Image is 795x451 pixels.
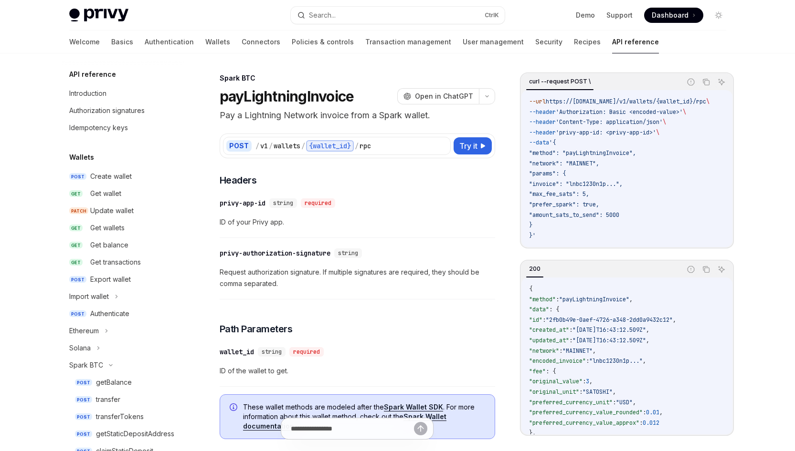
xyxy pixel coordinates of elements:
span: "SATOSHI" [583,388,613,396]
a: Basics [111,31,133,53]
span: Open in ChatGPT [415,92,473,101]
span: : [639,419,643,427]
span: : [559,347,562,355]
div: Solana [69,342,91,354]
div: Get transactions [90,256,141,268]
a: POSTtransferTokens [62,408,184,425]
span: }, [529,429,536,437]
a: Wallets [205,31,230,53]
span: POST [69,173,86,180]
span: --header [529,118,556,126]
span: "preferred_currency_value_approx" [529,419,639,427]
span: "lnbc1230n1p..." [589,357,643,365]
span: "fee" [529,368,546,375]
span: "updated_at" [529,337,569,344]
div: getStaticDepositAddress [96,428,174,440]
span: \ [706,98,710,105]
a: Welcome [69,31,100,53]
h1: payLightningInvoice [220,88,354,105]
span: 'Authorization: Basic <encoded-value>' [556,108,683,116]
span: POST [75,396,92,403]
span: , [629,296,633,303]
span: 0.01 [646,409,659,416]
div: Create wallet [90,171,132,182]
span: Try it [459,140,477,152]
div: required [301,198,335,208]
span: "invoice": "lnbc1230n1p...", [529,180,623,188]
button: Copy the contents from the code block [700,76,712,88]
div: Get wallet [90,188,121,199]
img: light logo [69,9,128,22]
span: }' [529,232,536,239]
div: curl --request POST \ [526,76,594,87]
h5: Wallets [69,152,94,163]
a: Security [535,31,562,53]
div: / [355,141,359,151]
div: Export wallet [90,274,131,285]
span: "network" [529,347,559,355]
div: Get balance [90,239,128,251]
div: Spark BTC [69,359,103,371]
span: , [646,326,649,334]
div: Introduction [69,88,106,99]
span: "preferred_currency_value_rounded" [529,409,643,416]
span: 3 [586,378,589,385]
span: 'Content-Type: application/json' [556,118,663,126]
span: GET [69,190,83,197]
div: transfer [96,394,120,405]
span: , [589,378,593,385]
span: : [579,388,583,396]
div: required [289,347,324,357]
span: , [659,409,663,416]
a: GETGet balance [62,236,184,254]
span: "MAINNET" [562,347,593,355]
a: Policies & controls [292,31,354,53]
a: Recipes [574,31,601,53]
span: ID of your Privy app. [220,216,495,228]
button: Ask AI [715,263,728,276]
span: \ [656,129,659,136]
span: Path Parameters [220,322,293,336]
span: : { [546,368,556,375]
span: "USD" [616,399,633,406]
div: Authorization signatures [69,105,145,116]
a: Authentication [145,31,194,53]
span: "preferred_currency_unit" [529,399,613,406]
span: string [273,199,293,207]
span: "prefer_spark": true, [529,201,599,208]
button: Ask AI [715,76,728,88]
span: "data" [529,306,549,313]
a: GETGet wallet [62,185,184,202]
span: "original_unit" [529,388,579,396]
a: POSTtransfer [62,391,184,408]
button: Open in ChatGPT [397,88,479,104]
a: POSTCreate wallet [62,168,184,185]
span: '{ [549,139,556,146]
div: / [269,141,273,151]
div: wallet_id [220,347,254,357]
button: Send message [414,422,427,435]
span: } [529,221,532,229]
span: , [613,388,616,396]
h5: API reference [69,69,116,80]
a: POSTAuthenticate [62,305,184,322]
span: "network": "MAINNET", [529,160,599,167]
button: Copy the contents from the code block [700,263,712,276]
a: PATCHUpdate wallet [62,202,184,219]
div: rpc [360,141,371,151]
span: "params": { [529,170,566,177]
span: Dashboard [652,10,689,20]
button: Search...CtrlK [291,7,505,24]
a: Spark Wallet SDK [384,403,443,411]
div: getBalance [96,377,132,388]
span: "created_at" [529,326,569,334]
span: "max_fee_sats": 5, [529,190,589,198]
span: --data [529,139,549,146]
p: Pay a Lightning Network invoice from a Spark wallet. [220,109,495,122]
a: User management [463,31,524,53]
span: : [613,399,616,406]
span: "2fb0b49e-0aef-4726-a348-2dd0a9432c12" [546,316,673,324]
span: , [633,399,636,406]
span: string [338,249,358,257]
div: Ethereum [69,325,99,337]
